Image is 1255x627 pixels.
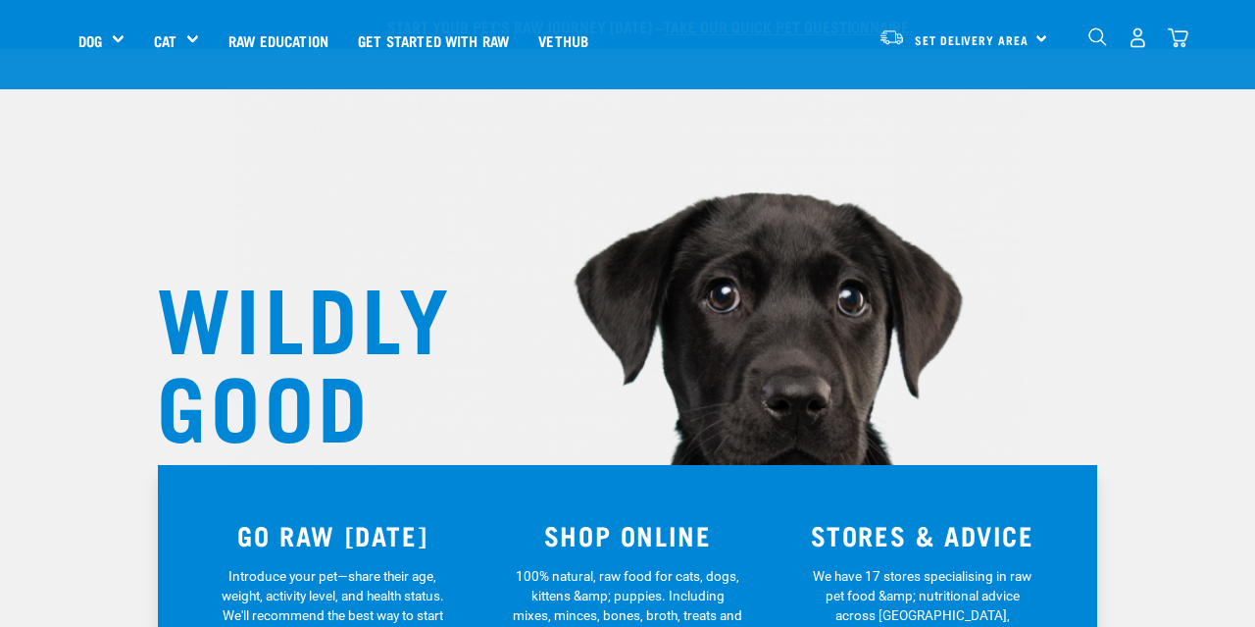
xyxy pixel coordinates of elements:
[878,28,905,46] img: van-moving.png
[78,29,102,52] a: Dog
[915,36,1029,43] span: Set Delivery Area
[343,1,524,79] a: Get started with Raw
[1128,27,1148,48] img: user.png
[214,1,343,79] a: Raw Education
[1088,27,1107,46] img: home-icon-1@2x.png
[1168,27,1188,48] img: home-icon@2x.png
[492,520,764,550] h3: SHOP ONLINE
[524,1,603,79] a: Vethub
[197,520,469,550] h3: GO RAW [DATE]
[786,520,1058,550] h3: STORES & ADVICE
[154,29,176,52] a: Cat
[157,270,549,535] h1: WILDLY GOOD NUTRITION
